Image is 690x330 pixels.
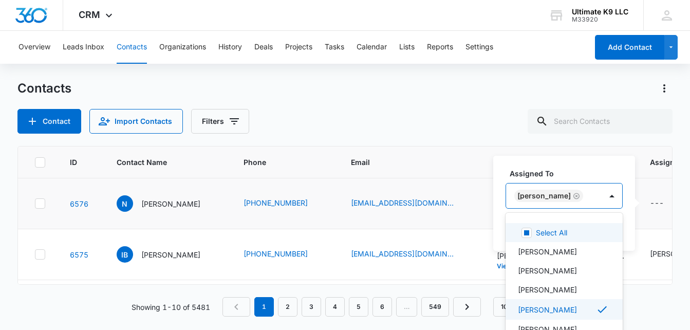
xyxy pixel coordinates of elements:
button: 10 Per Page [493,297,558,317]
div: Email - isabellabauerlein@gmail.com - Select to Edit Field [351,248,472,261]
div: account name [572,8,628,16]
a: Navigate to contact details page for Isabella Bauerlein [70,250,88,259]
a: Page 2 [278,297,297,317]
span: Contact Name [117,157,204,168]
a: Navigate to contact details page for Noah [70,199,88,208]
a: [PHONE_NUMBER] [244,248,308,259]
em: 1 [254,297,274,317]
button: Lists [399,31,415,64]
p: Select All [536,227,567,238]
nav: Pagination [222,297,481,317]
button: View More [497,263,536,269]
button: History [218,31,242,64]
button: Add Contact [595,35,664,60]
button: Filters [191,109,249,134]
button: Tasks [325,31,344,64]
div: account id [572,16,628,23]
div: --- [650,197,664,210]
button: Add Contact [17,109,81,134]
a: Page 3 [302,297,321,317]
a: [EMAIL_ADDRESS][DOMAIN_NAME] [351,248,454,259]
span: CRM [79,9,100,20]
p: [PERSON_NAME] [518,246,577,257]
button: Contacts [117,31,147,64]
p: [PERSON_NAME] [518,284,577,295]
input: Search Contacts [528,109,673,134]
div: [PERSON_NAME] [517,192,571,199]
p: [PERSON_NAME] [518,304,577,315]
a: Page 4 [325,297,345,317]
button: Deals [254,31,273,64]
p: [PERSON_NAME] [518,265,577,276]
div: Email - noahpatrickluther@gmail.com - Select to Edit Field [351,197,472,210]
button: Import Contacts [89,109,183,134]
a: [EMAIL_ADDRESS][DOMAIN_NAME] [351,197,454,208]
button: Settings [465,31,493,64]
span: N [117,195,133,212]
a: [PHONE_NUMBER] [244,197,308,208]
div: Phone - 4127370612 - Select to Edit Field [244,197,326,210]
span: IB [117,246,133,263]
a: Next Page [453,297,481,317]
div: Contact Name - Isabella Bauerlein - Select to Edit Field [117,246,219,263]
button: Calendar [357,31,387,64]
div: Remove Colby Nuthall [571,192,580,199]
a: Page 6 [372,297,392,317]
div: Contact Name - Noah - Select to Edit Field [117,195,219,212]
span: ID [70,157,77,168]
button: Projects [285,31,312,64]
button: Overview [18,31,50,64]
span: Phone [244,157,311,168]
button: Organizations [159,31,206,64]
button: Actions [656,80,673,97]
h1: Contacts [17,81,71,96]
button: Reports [427,31,453,64]
label: Assigned To [510,168,627,179]
span: Email [351,157,457,168]
div: Assigned To - - Select to Edit Field [650,197,682,210]
p: Showing 1-10 of 5481 [132,302,210,313]
p: [PERSON_NAME] assigned to contact. [497,250,625,261]
div: Phone - 4434872462 - Select to Edit Field [244,248,326,261]
a: Page 5 [349,297,368,317]
button: Leads Inbox [63,31,104,64]
p: [PERSON_NAME] [141,198,200,209]
p: [PERSON_NAME] [141,249,200,260]
a: Page 549 [421,297,449,317]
